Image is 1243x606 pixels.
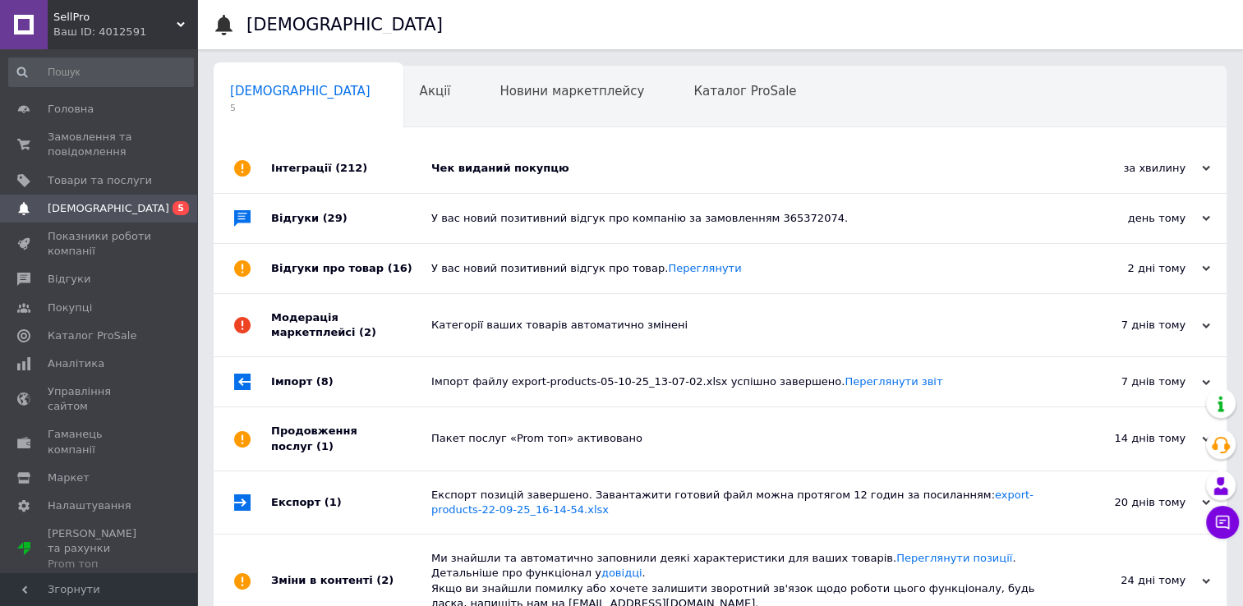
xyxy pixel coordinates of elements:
[271,407,431,470] div: Продовження послуг
[359,326,376,338] span: (2)
[271,294,431,356] div: Модерація маркетплейсі
[8,57,194,87] input: Пошук
[388,262,412,274] span: (16)
[845,375,942,388] a: Переглянути звіт
[48,201,169,216] span: [DEMOGRAPHIC_DATA]
[48,427,152,457] span: Гаманець компанії
[323,212,348,224] span: (29)
[48,130,152,159] span: Замовлення та повідомлення
[1046,318,1210,333] div: 7 днів тому
[48,173,152,188] span: Товари та послуги
[1046,161,1210,176] div: за хвилину
[271,144,431,193] div: Інтеграції
[48,471,90,485] span: Маркет
[431,488,1046,517] div: Експорт позицій завершено. Завантажити готовий файл можна протягом 12 годин за посиланням:
[48,328,136,343] span: Каталог ProSale
[376,574,394,586] span: (2)
[668,262,741,274] a: Переглянути
[48,384,152,414] span: Управління сайтом
[53,10,177,25] span: SellPro
[48,102,94,117] span: Головна
[230,102,371,114] span: 5
[271,244,431,293] div: Відгуки про товар
[1046,495,1210,510] div: 20 днів тому
[1206,506,1239,539] button: Чат з покупцем
[48,356,104,371] span: Аналітика
[431,374,1046,389] div: Імпорт файлу export-products-05-10-25_13-07-02.xlsx успішно завершено.
[1046,431,1210,446] div: 14 днів тому
[601,567,642,579] a: довідці
[1046,573,1210,588] div: 24 дні тому
[271,357,431,406] div: Імпорт
[431,161,1046,176] div: Чек виданий покупцю
[500,84,644,99] span: Новини маркетплейсу
[246,15,443,34] h1: [DEMOGRAPHIC_DATA]
[431,211,1046,226] div: У вас новий позитивний відгук про компанію за замовленням 365372074.
[48,498,131,513] span: Налаштування
[431,261,1046,276] div: У вас новий позитивний відгук про товар.
[1046,261,1210,276] div: 2 дні тому
[431,489,1034,516] a: export-products-22-09-25_16-14-54.xlsx
[316,440,334,452] span: (1)
[53,25,197,39] div: Ваш ID: 4012591
[335,162,367,174] span: (212)
[693,84,796,99] span: Каталог ProSale
[316,375,334,388] span: (8)
[271,194,431,243] div: Відгуки
[420,84,451,99] span: Акції
[431,431,1046,446] div: Пакет послуг «Prom топ» активовано
[48,272,90,287] span: Відгуки
[230,84,371,99] span: [DEMOGRAPHIC_DATA]
[48,301,92,315] span: Покупці
[431,318,1046,333] div: Категорії ваших товарів автоматично змінені
[325,496,342,508] span: (1)
[48,557,152,572] div: Prom топ
[271,471,431,534] div: Експорт
[1046,211,1210,226] div: день тому
[48,229,152,259] span: Показники роботи компанії
[48,526,152,572] span: [PERSON_NAME] та рахунки
[173,201,189,215] span: 5
[896,552,1012,564] a: Переглянути позиції
[1046,374,1210,389] div: 7 днів тому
